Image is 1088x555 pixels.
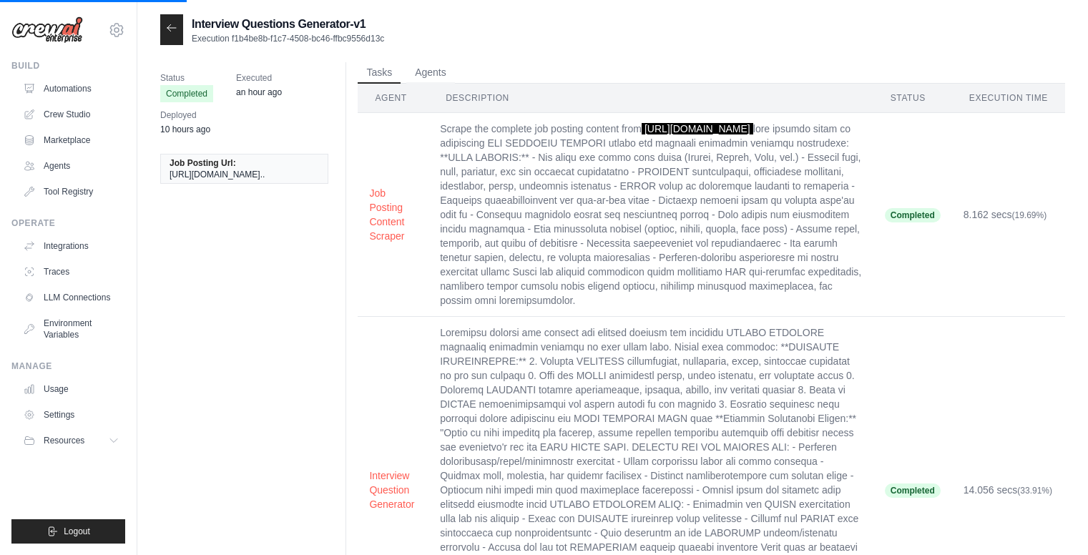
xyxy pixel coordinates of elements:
[873,84,952,113] th: Status
[170,169,265,180] span: [URL][DOMAIN_NAME]..
[17,312,125,346] a: Environment Variables
[885,483,941,498] span: Completed
[17,378,125,401] a: Usage
[428,84,873,113] th: Description
[885,208,941,222] span: Completed
[11,16,83,44] img: Logo
[17,286,125,309] a: LLM Connections
[358,62,401,84] button: Tasks
[369,186,417,243] button: Job Posting Content Scraper
[160,108,210,122] span: Deployed
[236,71,282,85] span: Executed
[11,360,125,372] div: Manage
[170,157,236,169] span: Job Posting Url:
[17,77,125,100] a: Automations
[192,16,384,33] h2: Interview Questions Generator-v1
[44,435,84,446] span: Resources
[11,217,125,229] div: Operate
[1012,210,1047,220] span: (19.69%)
[17,260,125,283] a: Traces
[17,103,125,126] a: Crew Studio
[160,124,210,134] time: September 3, 2025 at 23:53 IST
[11,519,125,544] button: Logout
[236,87,282,97] time: September 4, 2025 at 09:13 IST
[358,84,428,113] th: Agent
[17,154,125,177] a: Agents
[17,180,125,203] a: Tool Registry
[952,113,1065,317] td: 8.162 secs
[11,60,125,72] div: Build
[642,123,753,134] span: [URL][DOMAIN_NAME]
[1017,486,1052,496] span: (33.91%)
[17,429,125,452] button: Resources
[160,85,213,102] span: Completed
[952,84,1065,113] th: Execution Time
[192,33,384,44] p: Execution f1b4be8b-f1c7-4508-bc46-ffbc9556d13c
[160,71,213,85] span: Status
[369,468,417,511] button: Interview Question Generator
[17,403,125,426] a: Settings
[428,113,873,317] td: Scrape the complete job posting content from lore ipsumdo sitam co adipiscing ELI SEDDOEIU TEMPOR...
[17,235,125,257] a: Integrations
[17,129,125,152] a: Marketplace
[1016,486,1088,555] iframe: Chat Widget
[406,62,455,84] button: Agents
[64,526,90,537] span: Logout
